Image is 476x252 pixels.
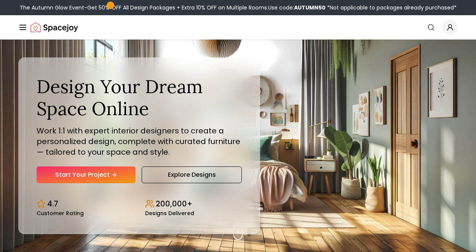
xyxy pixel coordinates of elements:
a: Explore Designs [142,166,241,183]
p: Work 1:1 with expert interior designers to create a personalized design, complete with curated fu... [37,125,242,157]
p: 4.7 [47,198,58,209]
small: Designs Delivered [145,211,194,216]
b: AUTUMN50 [294,4,326,11]
div: The Autumn Glow Event-Get 50% OFF All Design Packages + Extra 10% OFF on Multiple Rooms. [20,4,457,11]
a: Spacejoy [30,20,78,35]
nav: Global [18,15,458,40]
span: *Not applicable to packages already purchased* [326,4,457,11]
a: Start Your Project [37,166,136,183]
span: Use code: [268,4,326,11]
div: Design stats [37,192,242,216]
small: Customer Rating [37,211,84,216]
img: Spacejoy Logo [30,20,78,35]
p: 200,000+ [156,198,192,209]
h1: Design Your Dream Space Online [37,76,242,119]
